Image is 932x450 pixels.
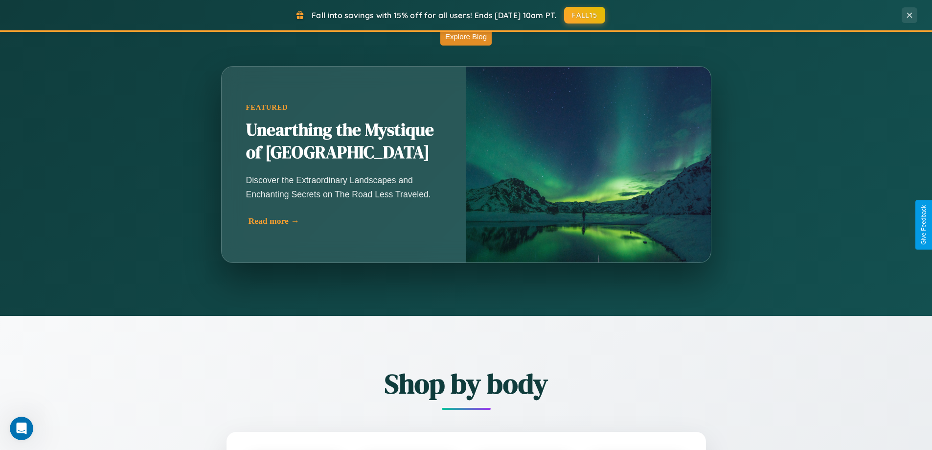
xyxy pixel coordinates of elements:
[10,417,33,440] iframe: Intercom live chat
[564,7,605,24] button: FALL15
[246,173,442,201] p: Discover the Extraordinary Landscapes and Enchanting Secrets on The Road Less Traveled.
[173,365,760,403] h2: Shop by body
[312,10,557,20] span: Fall into savings with 15% off for all users! Ends [DATE] 10am PT.
[246,103,442,112] div: Featured
[246,119,442,164] h2: Unearthing the Mystique of [GEOGRAPHIC_DATA]
[440,27,492,46] button: Explore Blog
[920,205,927,245] div: Give Feedback
[249,216,444,226] div: Read more →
